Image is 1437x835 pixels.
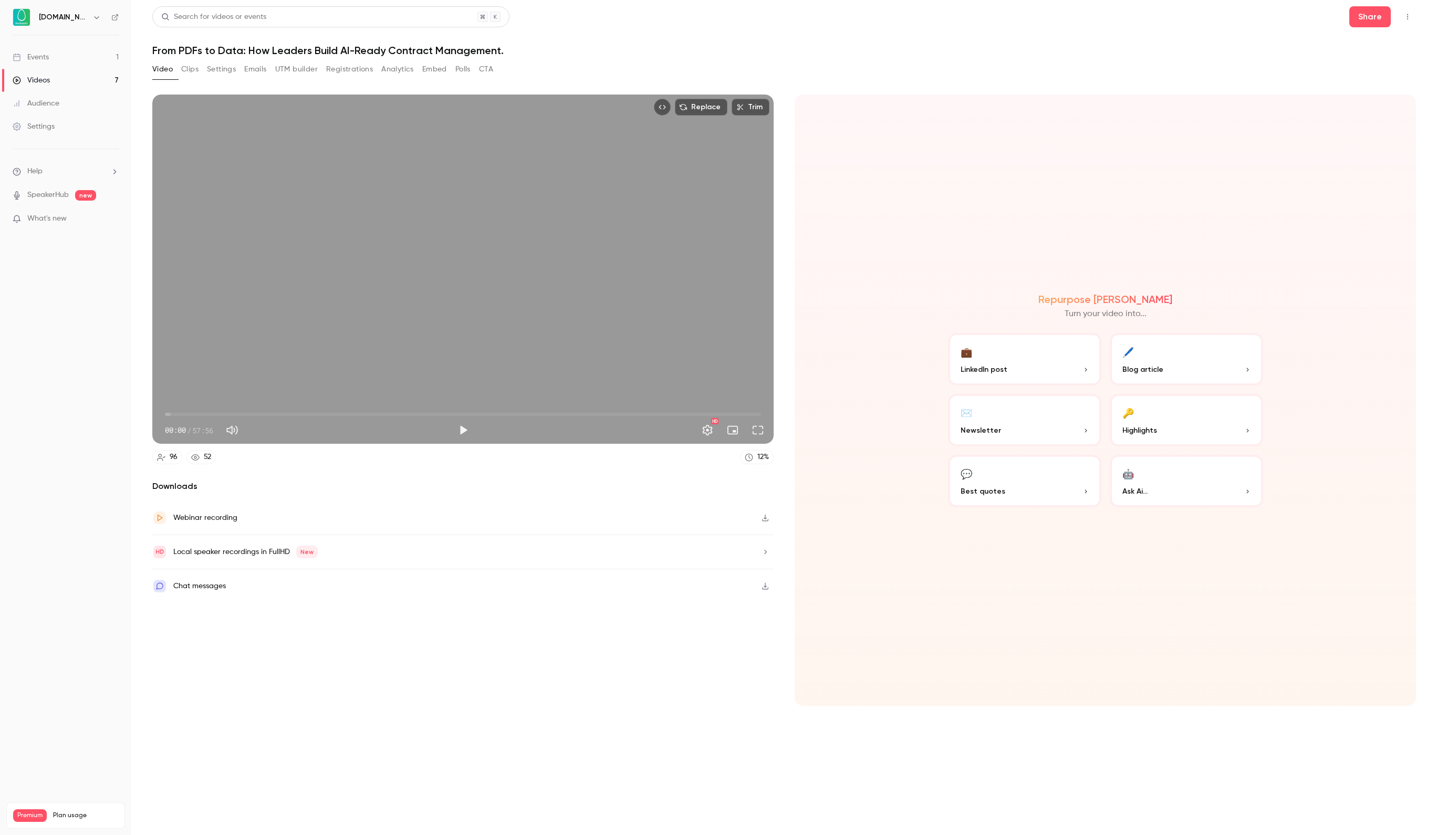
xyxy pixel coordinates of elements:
div: 🖊️ [1122,343,1134,360]
div: Webinar recording [173,512,237,524]
button: CTA [479,61,493,78]
span: What's new [27,213,67,224]
div: Audience [13,98,59,109]
button: Settings [697,420,718,441]
span: Plan usage [53,811,118,820]
button: Settings [207,61,236,78]
div: ✉️ [961,404,972,421]
button: Top Bar Actions [1399,8,1416,25]
span: New [296,546,318,558]
span: Newsletter [961,425,1001,436]
div: 💼 [961,343,972,360]
span: / [187,425,191,436]
button: Registrations [326,61,373,78]
div: HD [711,418,719,424]
a: 96 [152,450,182,464]
div: 00:00 [165,425,213,436]
div: 🤖 [1122,465,1134,482]
button: 🖊️Blog article [1110,333,1263,385]
button: Analytics [381,61,414,78]
div: Videos [13,75,50,86]
div: Settings [13,121,55,132]
button: Video [152,61,173,78]
span: 00:00 [165,425,186,436]
button: Share [1349,6,1391,27]
span: Best quotes [961,486,1005,497]
div: 💬 [961,465,972,482]
h2: Repurpose [PERSON_NAME] [1038,293,1172,306]
span: new [75,190,96,201]
span: Highlights [1122,425,1157,436]
div: 52 [204,452,211,463]
button: Full screen [747,420,768,441]
button: 🤖Ask Ai... [1110,455,1263,507]
button: Trim [732,99,769,116]
div: 12 % [757,452,769,463]
div: Local speaker recordings in FullHD [173,546,318,558]
h6: [DOMAIN_NAME] [39,12,88,23]
button: Polls [455,61,471,78]
span: Help [27,166,43,177]
div: 96 [170,452,178,463]
img: Avokaado.io [13,9,30,26]
li: help-dropdown-opener [13,166,119,177]
button: Emails [244,61,266,78]
a: 12% [740,450,774,464]
div: Events [13,52,49,62]
span: Ask Ai... [1122,486,1148,497]
div: Chat messages [173,580,226,592]
button: 🔑Highlights [1110,394,1263,446]
button: Replace [675,99,727,116]
button: 💬Best quotes [948,455,1101,507]
button: Embed [422,61,447,78]
span: Blog article [1122,364,1163,375]
button: Mute [222,420,243,441]
div: Search for videos or events [161,12,266,23]
div: 🔑 [1122,404,1134,421]
button: Embed video [654,99,671,116]
button: ✉️Newsletter [948,394,1101,446]
a: SpeakerHub [27,190,69,201]
h1: From PDFs to Data: How Leaders Build AI-Ready Contract Management. [152,44,1416,57]
span: LinkedIn post [961,364,1007,375]
a: 52 [186,450,216,464]
button: UTM builder [275,61,318,78]
h2: Downloads [152,480,774,493]
button: Turn on miniplayer [722,420,743,441]
span: Premium [13,809,47,822]
button: Clips [181,61,199,78]
button: Play [453,420,474,441]
span: 57:56 [192,425,213,436]
p: Turn your video into... [1065,308,1147,320]
button: 💼LinkedIn post [948,333,1101,385]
